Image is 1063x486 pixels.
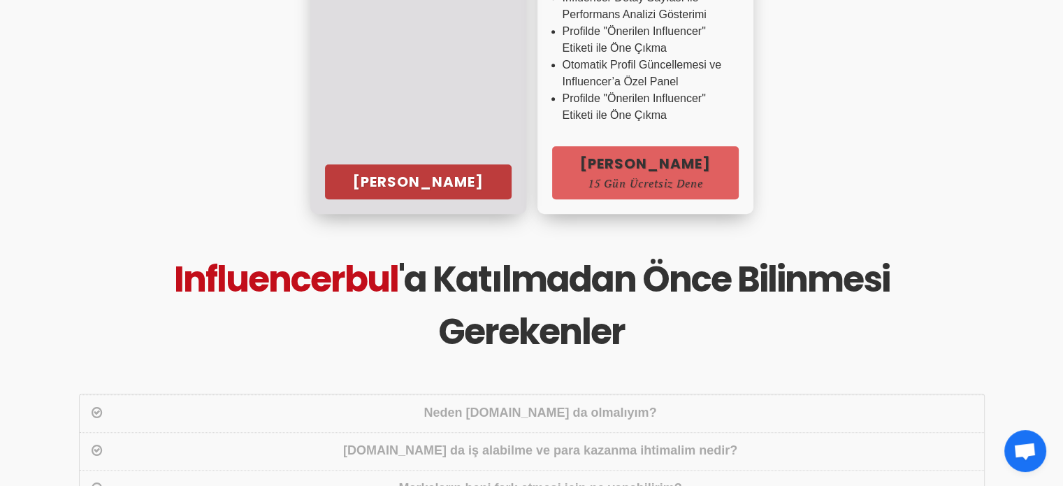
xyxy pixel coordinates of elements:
[174,255,398,304] span: Influencerbul
[552,146,739,199] a: [PERSON_NAME]15 Gün Ücretsiz Dene
[106,441,976,462] div: [DOMAIN_NAME] da iş alabilme ve para kazanma ihtimalim nedir?
[325,164,512,199] a: [PERSON_NAME]
[580,178,711,189] span: 15 Gün Ücretsiz Dene
[563,23,728,57] li: Profilde "Önerilen Influencer" Etiketi ile Öne Çıkma
[563,57,728,90] li: Otomatik Profil Güncellemesi ve Influencer’a Özel Panel
[106,403,976,424] div: Neden [DOMAIN_NAME] da olmalıyım?
[563,90,728,124] li: Profilde "Önerilen Influencer" Etiketi ile Öne Çıkma
[87,253,976,359] h1: 'a Katılmadan Önce Bilinmesi Gerekenler
[1004,430,1046,472] div: Açık sohbet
